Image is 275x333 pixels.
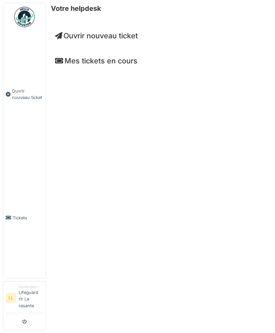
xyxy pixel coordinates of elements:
[3,31,46,158] a: Ouvrir nouveau ticket
[13,215,43,221] span: Tickets
[12,88,43,101] span: Ouvrir nouveau ticket
[19,284,43,312] li: Lifeguard rlr La rasante
[3,158,46,278] a: Tickets
[55,31,138,40] a: Ouvrir nouveau ticket
[55,57,266,65] h4: Mes tickets en cours
[6,284,43,313] a: LL DemandeurLifeguard rlr La rasante
[51,4,101,13] h6: Votre helpdesk
[19,284,43,289] div: Demandeur
[14,7,35,27] img: Badge_color-CXgf-gQk.svg
[6,293,16,303] li: LL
